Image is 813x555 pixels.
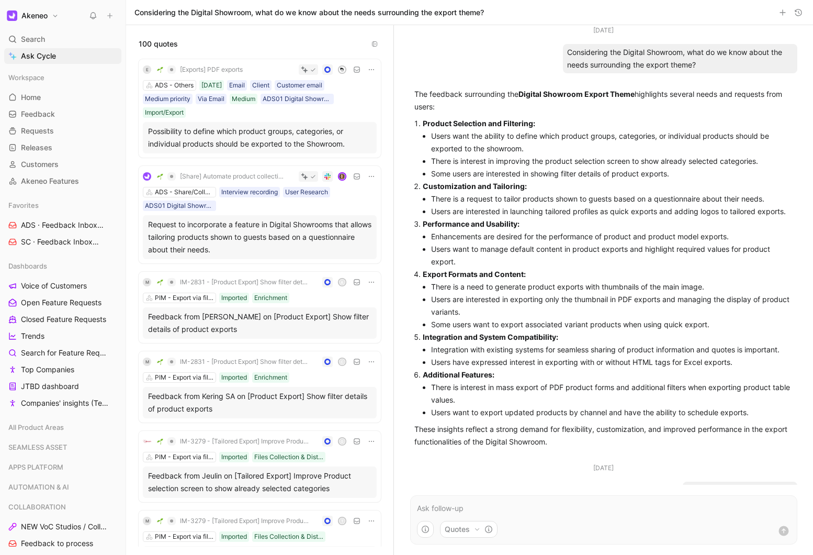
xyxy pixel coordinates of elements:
a: Feedback [4,106,121,122]
button: AkeneoAkeneo [4,8,61,23]
li: There is a need to generate product exports with thumbnails of the main image. [431,281,793,293]
div: Enrichment [254,293,287,303]
button: 🌱IM-2831 - [Product Export] Show filter details of product exports [153,276,313,288]
div: [DATE] [593,463,614,473]
span: [Exports] PDF exports [180,65,243,74]
span: AUTOMATION & AI [8,482,69,492]
span: Feedback to process [21,538,93,549]
div: Imported [221,452,247,462]
span: Search for Feature Requests [21,348,108,358]
li: Enhancements are desired for the performance of product and product model exports. [431,230,793,243]
div: Imported [221,372,247,383]
div: SEAMLESS ASSET [4,439,121,455]
strong: Product Selection and Filtering: [423,119,535,128]
img: 🌱 [157,173,163,180]
span: 100 quotes [139,38,178,50]
div: Medium [232,94,255,104]
div: All Product Areas [4,419,121,438]
div: Via Email [198,94,224,104]
div: DashboardsVoice of CustomersOpen Feature RequestsClosed Feature RequestsTrendsSearch for Feature ... [4,258,121,411]
span: SC · Feedback Inbox [21,237,103,248]
div: Medium priority [145,94,190,104]
button: 🌱IM-2831 - [Product Export] Show filter details of product exports [153,356,313,368]
li: Some users want to export associated variant products when using quick export. [431,318,793,331]
div: Imported [221,531,247,542]
div: PIM - Export via file (Tailored Export) [155,293,213,303]
span: [Share] Automate product collections creation [180,172,286,181]
div: [DATE] [593,25,614,36]
span: SEAMLESS ASSET [8,442,67,452]
div: ADS - Others [155,80,194,91]
span: Companies' insights (Test [PERSON_NAME]) [21,398,111,408]
img: 🌱 [157,66,163,73]
div: User Research [285,187,328,197]
span: Dashboards [8,261,47,271]
span: NEW VoC Studios / Collaboration [21,521,109,532]
p: The feedback surrounding the highlights several needs and requests from users: [414,88,793,113]
li: Users are interested in launching tailored profiles as quick exports and adding logos to tailored... [431,205,793,218]
a: Feedback to process [4,536,121,551]
strong: Additional Features: [423,370,494,379]
span: Search [21,33,45,46]
h1: Akeneo [21,11,48,20]
div: Imported [221,293,247,303]
a: Requests [4,123,121,139]
a: Releases [4,140,121,156]
a: Voice of Customers [4,278,121,294]
button: 🌱[Share] Automate product collections creation [153,170,289,183]
span: Customers [21,159,59,170]
div: Considering the Digital Showroom, what do we know about the needs surrounding the export theme? [563,44,797,73]
div: C [339,359,346,365]
li: Users are interested in exporting only the thumbnail in PDF exports and managing the display of p... [431,293,793,318]
strong: Digital Showroom Export Theme [518,90,635,98]
div: ADS - Share/Collaborate [155,187,213,197]
div: PIM - Export via file (Tailored Export) [155,372,213,383]
div: Enrichment [254,372,287,383]
span: Ask Cycle [21,50,56,62]
span: Akeneo Features [21,176,79,186]
div: Feedback from Jeulin on [Tailored Export] Improve Product selection screen to show already select... [148,470,371,495]
img: avatar [339,173,346,180]
span: Requests [21,126,54,136]
button: 🌱[Exports] PDF exports [153,63,246,76]
div: could you precise the sources? [683,482,797,498]
strong: Performance and Usability: [423,219,520,228]
span: JTBD dashboard [21,381,79,392]
div: AUTOMATION & AI [4,479,121,495]
a: Closed Feature Requests [4,312,121,327]
a: Search for Feature Requests [4,345,121,361]
a: Customers [4,157,121,172]
div: M [143,278,151,286]
div: Feedback from [PERSON_NAME] on [Product Export] Show filter details of product exports [148,310,371,336]
h1: Considering the Digital Showroom, what do we know about the needs surrounding the export theme? [134,7,484,18]
p: These insights reflect a strong demand for flexibility, customization, and improved performance i... [414,423,793,448]
div: G [339,438,346,445]
span: Open Feature Requests [21,297,101,308]
a: Ask Cycle [4,48,121,64]
img: logo [143,437,151,446]
div: M [143,358,151,366]
div: Dashboards [4,258,121,274]
span: ADS · Feedback Inbox [21,220,104,231]
div: Workspace [4,70,121,85]
div: Favorites [4,197,121,213]
div: Email [229,80,245,91]
span: Releases [21,142,52,153]
img: logo [143,172,151,181]
strong: Export Formats and Content: [423,270,526,279]
div: Files Collection & Distribution [254,531,323,542]
li: Users have expressed interest in exporting with or without HTML tags for Excel exports. [431,356,793,369]
a: SC · Feedback InboxSHARED CATALOGS [4,234,121,250]
li: Some users are interested in showing filter details of product exports. [431,168,793,180]
div: Import/Export [145,107,184,118]
div: Customer email [277,80,322,91]
div: Interview recording [221,187,278,197]
a: Home [4,90,121,105]
img: 🌱 [157,279,163,285]
div: T [339,518,346,525]
span: All Product Areas [8,422,64,432]
a: Trends [4,328,121,344]
li: There is interest in improving the product selection screen to show already selected categories. [431,155,793,168]
span: Top Companies [21,364,74,375]
li: There is a request to tailor products shown to guests based on a questionnaire about their needs. [431,193,793,205]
